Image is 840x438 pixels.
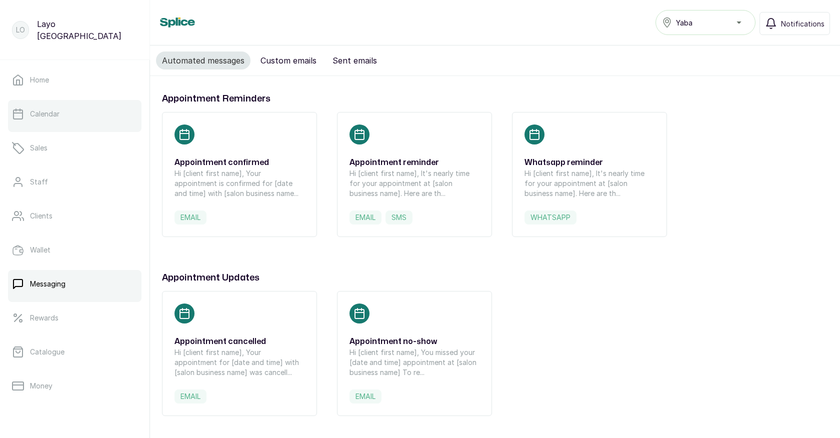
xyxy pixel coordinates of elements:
h1: Appointment Updates [162,271,828,285]
p: Staff [30,177,48,187]
h3: Appointment reminder [349,156,479,168]
p: Hi [client first name], Your appointment for [date and time] with [salon business name] was cance... [174,347,304,377]
p: Layo [GEOGRAPHIC_DATA] [37,18,137,42]
p: Home [30,75,49,85]
p: Hi [client first name], You missed your [date and time] appointment at [salon business name] To r... [349,347,479,377]
p: LO [16,25,25,35]
label: email [174,210,206,224]
a: Clients [8,202,141,230]
h3: Appointment cancelled [174,335,304,347]
p: Wallet [30,245,50,255]
button: Custom emails [254,51,322,69]
span: Notifications [781,18,824,29]
a: Home [8,66,141,94]
p: Messaging [30,279,65,289]
button: Sent emails [326,51,383,69]
label: email [174,389,206,403]
a: Money [8,372,141,400]
label: sms [385,210,412,224]
a: Messaging [8,270,141,298]
p: Hi [client first name], It's nearly time for your appointment at [salon business name]. Here are ... [524,168,654,198]
a: Catalogue [8,338,141,366]
p: Hi [client first name], It's nearly time for your appointment at [salon business name]. Here are ... [349,168,479,198]
label: whatsapp [524,210,576,224]
p: Clients [30,211,52,221]
p: Rewards [30,313,58,323]
a: Rewards [8,304,141,332]
a: Calendar [8,100,141,128]
button: Notifications [759,12,830,35]
label: email [349,210,381,224]
button: Yaba [655,10,755,35]
label: email [349,389,381,403]
p: Sales [30,143,47,153]
a: Sales [8,134,141,162]
p: Hi [client first name], Your appointment is confirmed for [date and time] with [salon business na... [174,168,304,198]
a: Wallet [8,236,141,264]
a: Staff [8,168,141,196]
h1: Appointment Reminders [162,92,828,106]
button: Automated messages [156,51,250,69]
h3: Appointment no-show [349,335,479,347]
p: Catalogue [30,347,64,357]
p: Money [30,381,52,391]
a: Reports [8,406,141,434]
p: Calendar [30,109,59,119]
h3: Appointment confirmed [174,156,304,168]
h3: Whatsapp reminder [524,156,654,168]
span: Yaba [676,17,692,28]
